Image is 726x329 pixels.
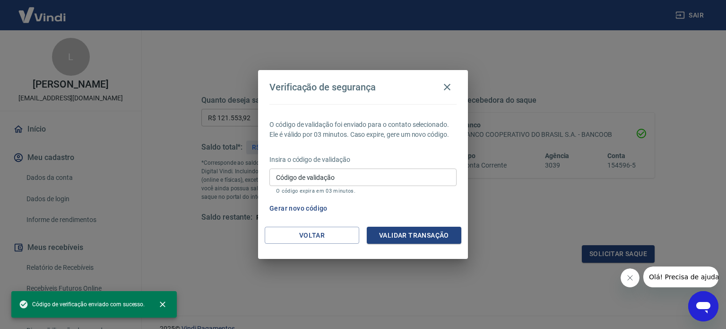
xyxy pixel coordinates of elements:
button: close [152,294,173,315]
span: Olá! Precisa de ajuda? [6,7,79,14]
button: Voltar [265,227,359,244]
button: Gerar novo código [266,200,331,217]
p: O código expira em 03 minutos. [276,188,450,194]
h4: Verificação de segurança [269,81,376,93]
span: Código de verificação enviado com sucesso. [19,300,145,309]
iframe: Fechar mensagem [621,268,640,287]
p: O código de validação foi enviado para o contato selecionado. Ele é válido por 03 minutos. Caso e... [269,120,457,140]
p: Insira o código de validação [269,155,457,165]
iframe: Botão para abrir a janela de mensagens [688,291,718,321]
button: Validar transação [367,227,461,244]
iframe: Mensagem da empresa [643,267,718,287]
